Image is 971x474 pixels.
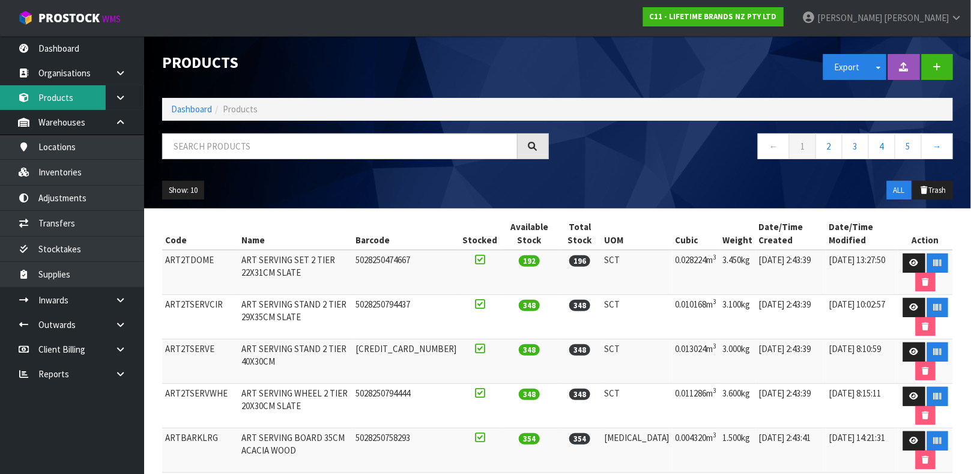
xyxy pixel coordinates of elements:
[826,295,898,339] td: [DATE] 10:02:57
[673,384,720,428] td: 0.011286m
[238,295,352,339] td: ART SERVING STAND 2 TIER 29X35CM SLATE
[643,7,784,26] a: C11 - LIFETIME BRANDS NZ PTY LTD
[352,217,459,250] th: Barcode
[758,133,790,159] a: ←
[238,384,352,428] td: ART SERVING WHEEL 2 TIER 20X30CM SLATE
[162,217,238,250] th: Code
[720,428,756,473] td: 1.500kg
[102,13,121,25] small: WMS
[720,384,756,428] td: 3.600kg
[38,10,100,26] span: ProStock
[569,255,590,267] span: 196
[162,339,238,384] td: ART2TSERVE
[569,433,590,445] span: 354
[720,339,756,384] td: 3.000kg
[921,133,953,159] a: →
[519,344,540,356] span: 348
[500,217,558,250] th: Available Stock
[868,133,895,159] a: 4
[673,428,720,473] td: 0.004320m
[826,384,898,428] td: [DATE] 8:15:11
[567,133,954,163] nav: Page navigation
[162,54,549,71] h1: Products
[238,217,352,250] th: Name
[602,339,673,384] td: SCT
[887,181,912,200] button: ALL
[352,339,459,384] td: [CREDIT_CARD_NUMBER]
[713,342,717,350] sup: 3
[884,12,949,23] span: [PERSON_NAME]
[817,12,882,23] span: [PERSON_NAME]
[815,133,842,159] a: 2
[352,428,459,473] td: 5028250758293
[756,217,826,250] th: Date/Time Created
[602,295,673,339] td: SCT
[459,217,500,250] th: Stocked
[756,295,826,339] td: [DATE] 2:43:39
[18,10,33,25] img: cube-alt.png
[602,250,673,295] td: SCT
[223,103,258,115] span: Products
[352,295,459,339] td: 5028250794437
[720,217,756,250] th: Weight
[238,428,352,473] td: ART SERVING BOARD 35CM ACACIA WOOD
[558,217,602,250] th: Total Stock
[519,300,540,311] span: 348
[162,384,238,428] td: ART2TSERVWHE
[713,297,717,306] sup: 3
[826,428,898,473] td: [DATE] 14:21:31
[569,300,590,311] span: 348
[673,295,720,339] td: 0.010168m
[673,339,720,384] td: 0.013024m
[352,384,459,428] td: 5028250794444
[913,181,953,200] button: Trash
[756,250,826,295] td: [DATE] 2:43:39
[789,133,816,159] a: 1
[898,217,953,250] th: Action
[713,253,717,261] sup: 3
[519,433,540,445] span: 354
[602,428,673,473] td: [MEDICAL_DATA]
[519,389,540,400] span: 348
[720,295,756,339] td: 3.100kg
[352,250,459,295] td: 5028250474667
[826,339,898,384] td: [DATE] 8:10:59
[162,428,238,473] td: ARTBARKLRG
[602,384,673,428] td: SCT
[842,133,869,159] a: 3
[826,250,898,295] td: [DATE] 13:27:50
[162,250,238,295] td: ART2TDOME
[756,428,826,473] td: [DATE] 2:43:41
[713,386,717,395] sup: 3
[171,103,212,115] a: Dashboard
[713,431,717,439] sup: 3
[756,339,826,384] td: [DATE] 2:43:39
[519,255,540,267] span: 192
[673,250,720,295] td: 0.028224m
[895,133,922,159] a: 5
[602,217,673,250] th: UOM
[826,217,898,250] th: Date/Time Modified
[673,217,720,250] th: Cubic
[569,344,590,356] span: 348
[650,11,777,22] strong: C11 - LIFETIME BRANDS NZ PTY LTD
[823,54,871,80] button: Export
[720,250,756,295] td: 3.450kg
[162,295,238,339] td: ART2TSERVCIR
[569,389,590,400] span: 348
[162,133,518,159] input: Search products
[238,339,352,384] td: ART SERVING STAND 2 TIER 40X30CM
[238,250,352,295] td: ART SERVING SET 2 TIER 22X31CM SLATE
[162,181,204,200] button: Show: 10
[756,384,826,428] td: [DATE] 2:43:39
